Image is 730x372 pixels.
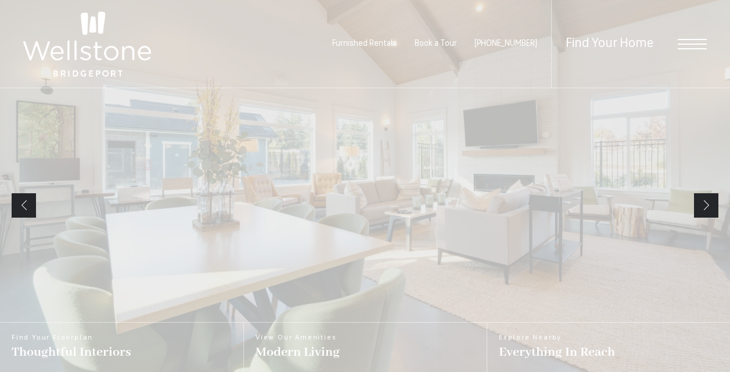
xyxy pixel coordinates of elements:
[12,334,131,341] span: Find Your Floorplan
[243,323,487,372] a: View Our Amenities
[256,334,340,341] span: View Our Amenities
[499,334,615,341] span: Explore Nearby
[23,12,151,77] img: Wellstone
[487,323,730,372] a: Explore Nearby
[566,37,653,50] a: Find Your Home
[256,344,340,360] span: Modern Living
[332,39,397,48] a: Furnished Rentals
[678,39,707,49] button: Open Menu
[12,344,131,360] span: Thoughtful Interiors
[694,193,718,218] a: Next
[415,39,457,48] a: Book a Tour
[12,193,36,218] a: Previous
[499,344,615,360] span: Everything In Reach
[474,39,537,48] a: Call Us at (253) 642-8681
[474,39,537,48] span: [PHONE_NUMBER]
